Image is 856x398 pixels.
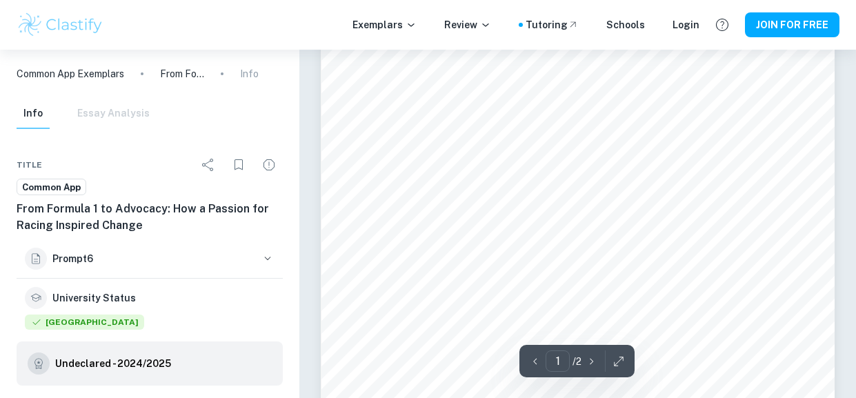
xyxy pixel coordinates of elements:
[17,201,283,234] h6: From Formula 1 to Advocacy: How a Passion for Racing Inspired Change
[17,179,86,196] a: Common App
[17,11,104,39] img: Clastify logo
[195,151,222,179] div: Share
[745,12,839,37] button: JOIN FOR FREE
[606,17,645,32] a: Schools
[255,151,283,179] div: Report issue
[55,352,171,375] a: Undeclared - 2024/2025
[17,159,42,171] span: Title
[526,17,579,32] a: Tutoring
[52,251,255,266] h6: Prompt 6
[240,66,259,81] p: Info
[573,354,581,369] p: / 2
[225,151,252,179] div: Bookmark
[710,13,734,37] button: Help and Feedback
[17,99,50,129] button: Info
[25,315,144,330] span: [GEOGRAPHIC_DATA]
[25,315,144,333] div: Accepted: Lake Forest College
[17,66,124,81] a: Common App Exemplars
[52,290,136,306] h6: University Status
[160,66,204,81] p: From Formula 1 to Advocacy: How a Passion for Racing Inspired Change
[17,239,283,278] button: Prompt6
[352,17,417,32] p: Exemplars
[17,181,86,195] span: Common App
[673,17,699,32] a: Login
[55,356,171,371] h6: Undeclared - 2024/2025
[444,17,491,32] p: Review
